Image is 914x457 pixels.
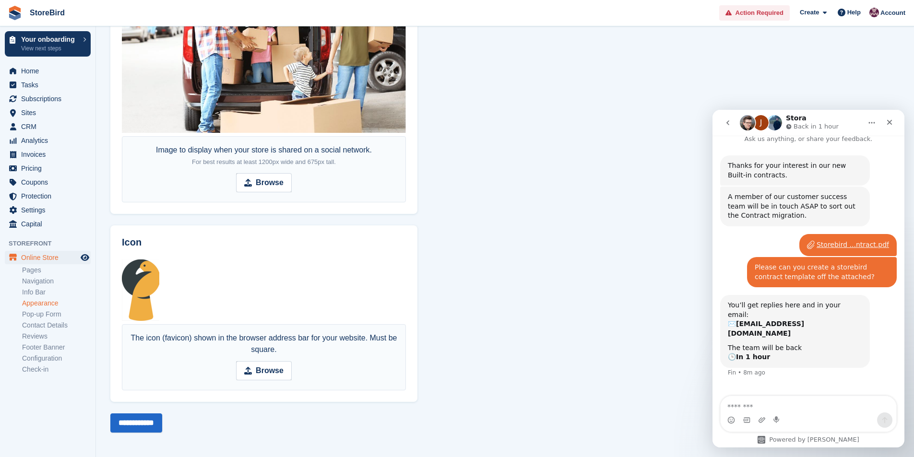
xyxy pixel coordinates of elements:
[5,189,91,203] a: menu
[22,310,91,319] a: Pop-up Form
[156,144,372,167] div: Image to display when your store is shared on a social network.
[21,36,78,43] p: Your onboarding
[5,120,91,133] a: menu
[22,266,91,275] a: Pages
[21,162,79,175] span: Pricing
[5,176,91,189] a: menu
[5,162,91,175] a: menu
[21,148,79,161] span: Invoices
[127,332,401,355] div: The icon (favicon) shown in the browser address bar for your website. Must be square.
[21,78,79,92] span: Tasks
[719,5,790,21] a: Action Required
[22,332,91,341] a: Reviews
[21,64,79,78] span: Home
[5,64,91,78] a: menu
[5,134,91,147] a: menu
[22,321,91,330] a: Contact Details
[26,5,69,21] a: StoreBird
[256,365,284,376] strong: Browse
[5,92,91,105] a: menu
[236,173,292,192] input: Browse
[236,361,292,380] input: Browse
[5,106,91,119] a: menu
[122,237,406,248] h2: Icon
[712,110,904,447] iframe: Intercom live chat
[21,92,79,105] span: Subscriptions
[21,106,79,119] span: Sites
[21,176,79,189] span: Coupons
[5,31,91,57] a: Your onboarding View next steps
[256,177,284,188] strong: Browse
[21,203,79,217] span: Settings
[192,158,336,165] span: For best results at least 1200px wide and 675px tall.
[122,259,159,321] img: Image.png
[79,252,91,263] a: Preview store
[5,251,91,264] a: menu
[800,8,819,17] span: Create
[880,8,905,18] span: Account
[5,78,91,92] a: menu
[847,8,861,17] span: Help
[869,8,879,17] img: Hugh Stanton
[21,251,79,264] span: Online Store
[9,239,95,248] span: Storefront
[21,217,79,231] span: Capital
[22,365,91,374] a: Check-in
[22,354,91,363] a: Configuration
[21,189,79,203] span: Protection
[22,288,91,297] a: Info Bar
[5,217,91,231] a: menu
[5,148,91,161] a: menu
[21,44,78,53] p: View next steps
[736,8,783,18] span: Action Required
[5,203,91,217] a: menu
[8,6,22,20] img: stora-icon-8386f47178a22dfd0bd8f6a31ec36ba5ce8667c1dd55bd0f319d3a0aa187defe.svg
[21,134,79,147] span: Analytics
[22,343,91,352] a: Footer Banner
[21,120,79,133] span: CRM
[22,299,91,308] a: Appearance
[22,277,91,286] a: Navigation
